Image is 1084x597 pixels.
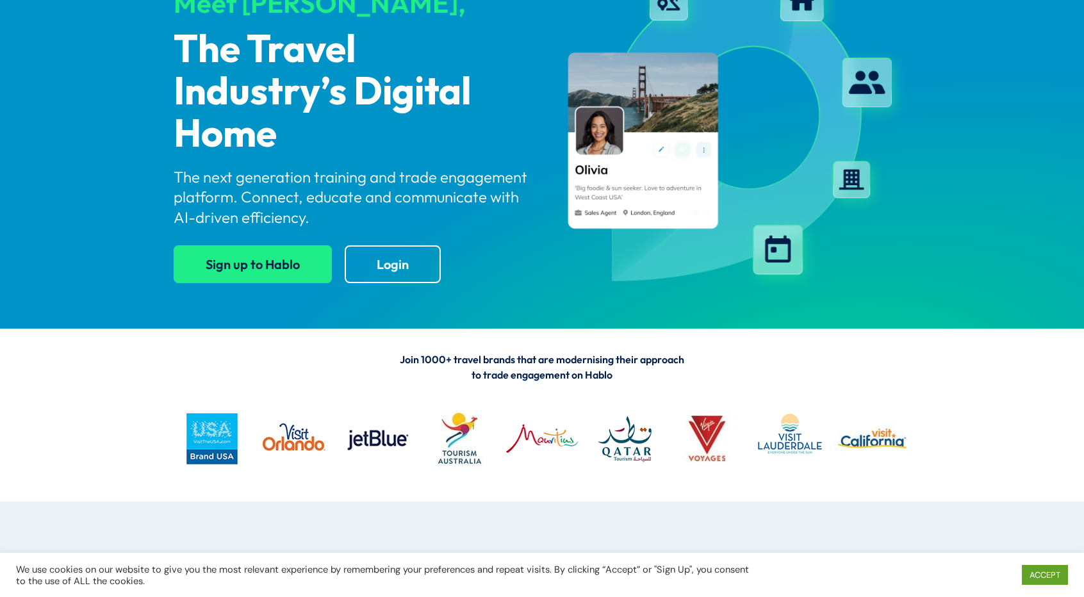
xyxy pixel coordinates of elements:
img: QATAR [586,400,662,477]
img: MTPA [504,400,580,477]
img: Tourism Australia [422,400,498,477]
a: Sign up to Hablo [174,245,332,283]
div: We use cookies on our website to give you the most relevant experience by remembering your prefer... [16,564,752,587]
p: The Travel Industry’s Digital Home [174,29,531,156]
a: ACCEPT [1022,565,1068,585]
p: The next generation training and trade engagement platform. Connect, educate and communicate with... [174,167,531,227]
img: LAUDERDALE [751,400,828,477]
img: VV logo [669,400,745,477]
img: busa [174,400,250,477]
a: Login [345,245,441,283]
img: jetblue [339,400,415,477]
img: VO [256,400,333,477]
img: vc logo [834,400,910,477]
span: Join 1000+ travel brands that are modernising their approach to trade engagement on Hablo [400,353,684,381]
